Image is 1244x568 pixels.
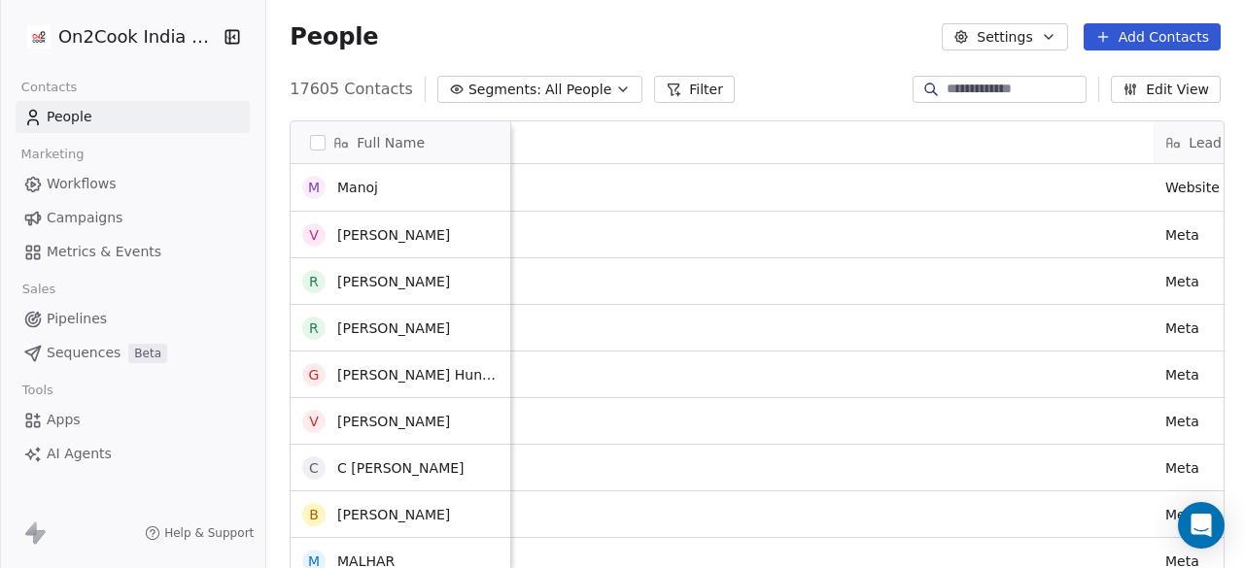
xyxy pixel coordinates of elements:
span: Website [1165,178,1220,197]
span: Pipelines [47,309,107,329]
span: C [PERSON_NAME] [337,458,465,478]
div: Full Name [291,121,510,163]
span: C [302,456,326,480]
span: V [302,223,326,247]
span: Meta [1165,412,1199,431]
span: Meta [1165,225,1199,245]
a: Metrics & Events [16,236,250,268]
span: Meta [1165,318,1199,338]
a: Help & Support [145,525,254,541]
span: Full Name [357,133,425,152]
span: AI Agents [47,444,112,464]
span: Marketing [13,140,92,169]
a: AI Agents [16,438,250,470]
span: Beta [128,344,167,363]
span: Meta [1165,505,1199,524]
span: Workflows [47,174,117,194]
span: People [290,22,378,51]
span: People [47,107,92,127]
span: Apps [47,410,81,430]
span: [PERSON_NAME] [337,412,450,431]
span: Meta [1165,272,1199,291]
span: R [302,317,326,340]
span: Sequences [47,343,121,363]
span: Meta [1165,365,1199,384]
a: Apps [16,404,250,436]
span: Segments: [468,80,541,100]
span: [PERSON_NAME] Hundesha [337,365,499,384]
span: g [302,363,326,386]
span: All People [545,80,611,100]
button: Edit View [1111,76,1221,103]
span: Campaigns [47,208,122,228]
span: [PERSON_NAME] [337,318,450,338]
button: Add Contacts [1084,23,1221,50]
img: on2cook%20logo-04%20copy.jpg [27,25,51,49]
button: On2Cook India Pvt. Ltd. [23,20,210,53]
button: Settings [942,23,1067,50]
a: People [16,101,250,133]
span: 17605 Contacts [290,78,413,101]
span: B [302,503,326,526]
span: Help & Support [164,525,254,541]
span: Tools [14,376,61,405]
span: Manoj [337,178,378,197]
span: Contacts [13,73,86,102]
span: R [302,270,326,293]
a: Campaigns [16,202,250,234]
button: Filter [654,76,735,103]
span: Metrics & Events [47,242,161,262]
span: V [302,410,326,433]
span: [PERSON_NAME] [337,225,450,245]
span: Sales [14,275,64,304]
a: Pipelines [16,303,250,335]
span: On2Cook India Pvt. Ltd. [58,24,219,50]
a: SequencesBeta [16,337,250,369]
span: M [302,176,326,199]
div: Open Intercom Messenger [1178,502,1225,549]
span: [PERSON_NAME] [337,505,450,524]
a: Workflows [16,168,250,200]
span: [PERSON_NAME] [337,272,450,291]
span: Meta [1165,458,1199,478]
